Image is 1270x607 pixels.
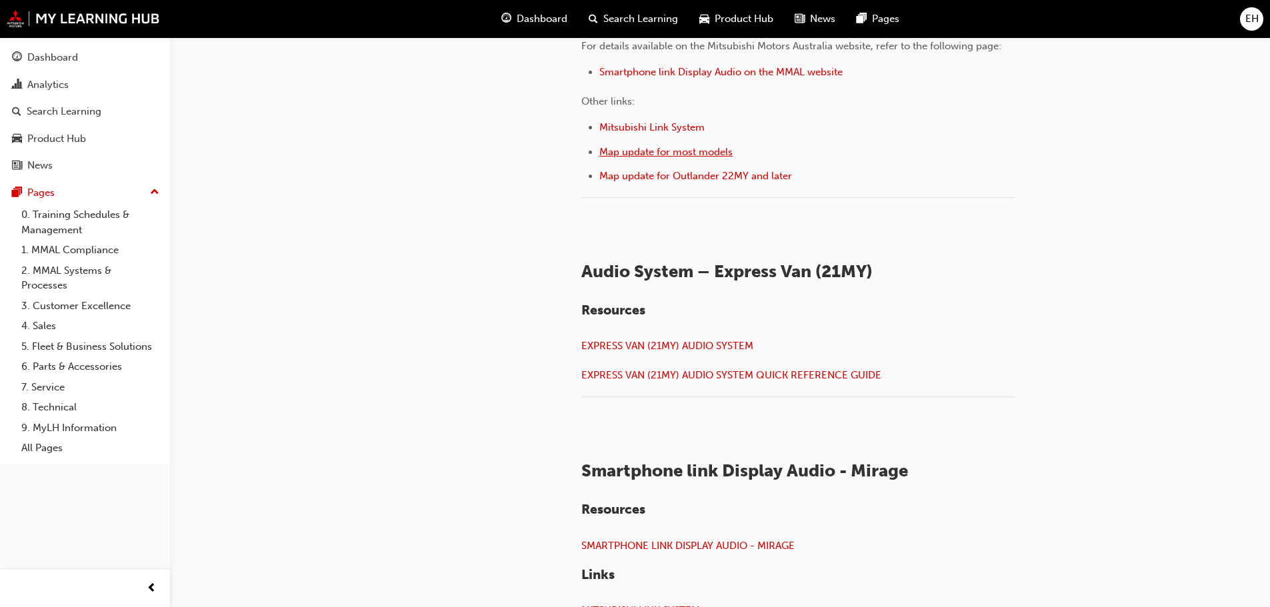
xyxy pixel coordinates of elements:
a: news-iconNews [784,5,846,33]
span: up-icon [150,184,159,201]
span: Search Learning [603,11,678,27]
a: 4. Sales [16,316,165,336]
a: 7. Service [16,377,165,398]
span: For details available on the Mitsubishi Motors Australia website, refer to the following page: [581,40,1001,52]
span: pages-icon [857,11,867,27]
div: Dashboard [27,50,78,65]
a: Mitsubishi Link System [599,121,705,133]
a: 2. MMAL Systems & Processes [16,261,165,296]
span: guage-icon [501,11,511,27]
span: Links [581,567,615,582]
a: car-iconProduct Hub [689,5,784,33]
div: News [27,158,53,173]
div: Analytics [27,77,69,93]
span: EH [1245,11,1259,27]
span: car-icon [12,133,22,145]
a: Search Learning [5,99,165,124]
button: EH [1240,7,1263,31]
span: prev-icon [147,580,157,597]
span: news-icon [12,160,22,172]
span: Audio System – Express Van (21MY) [581,261,873,282]
button: Pages [5,181,165,205]
a: Map update for most models [599,146,733,158]
a: News [5,153,165,178]
span: pages-icon [12,187,22,199]
a: 1. MMAL Compliance [16,240,165,261]
a: 0. Training Schedules & Management [16,205,165,240]
div: Product Hub [27,131,86,147]
a: Map update for Outlander 22MY and later [599,170,792,182]
span: News [810,11,835,27]
span: Other links: [581,95,635,107]
a: EXPRESS VAN (21MY) AUDIO SYSTEM [581,340,753,352]
a: Product Hub [5,127,165,151]
span: Dashboard [517,11,567,27]
div: Pages [27,185,55,201]
a: Smartphone link Display Audio on the MMAL website [599,66,843,78]
a: 6. Parts & Accessories [16,356,165,377]
a: 8. Technical [16,397,165,418]
a: 5. Fleet & Business Solutions [16,336,165,357]
span: news-icon [795,11,805,27]
span: search-icon [589,11,598,27]
span: Smartphone link Display Audio - Mirage [581,460,908,481]
span: Pages [872,11,899,27]
a: All Pages [16,438,165,458]
span: search-icon [12,106,21,118]
button: DashboardAnalyticsSearch LearningProduct HubNews [5,43,165,181]
span: Product Hub [715,11,773,27]
a: Analytics [5,73,165,97]
a: pages-iconPages [846,5,910,33]
a: search-iconSearch Learning [578,5,689,33]
a: guage-iconDashboard [491,5,578,33]
span: car-icon [699,11,709,27]
span: Resources [581,303,645,318]
img: mmal [7,10,160,27]
a: SMARTPHONE LINK DISPLAY AUDIO - MIRAGE [581,540,795,552]
div: Search Learning [27,104,101,119]
a: 3. Customer Excellence [16,296,165,316]
a: EXPRESS VAN (21MY) AUDIO SYSTEM QUICK REFERENCE GUIDE [581,369,881,381]
a: Dashboard [5,45,165,70]
a: 9. MyLH Information [16,418,165,438]
span: guage-icon [12,52,22,64]
span: Resources [581,502,645,517]
span: chart-icon [12,79,22,91]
